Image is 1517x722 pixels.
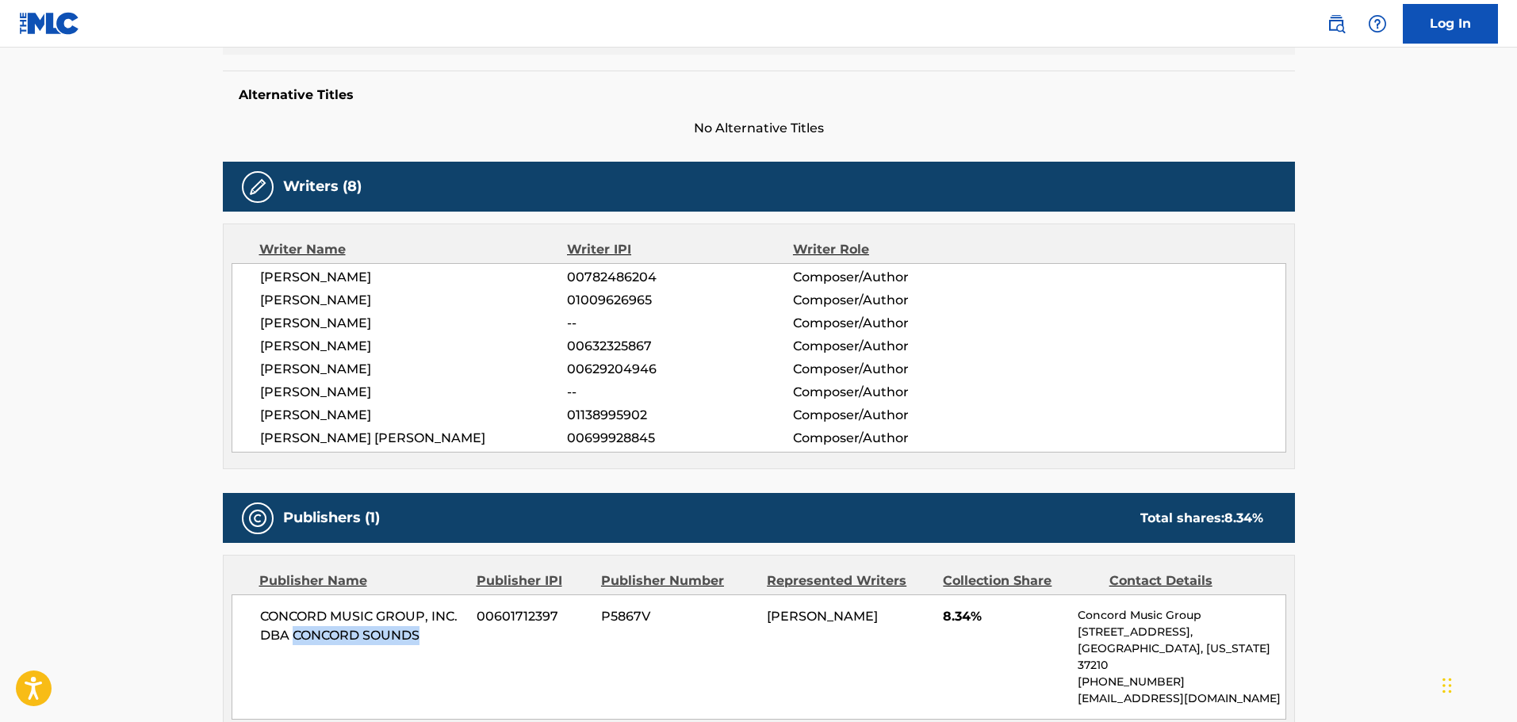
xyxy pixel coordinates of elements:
img: MLC Logo [19,12,80,35]
h5: Alternative Titles [239,87,1279,103]
span: 01138995902 [567,406,792,425]
a: Log In [1403,4,1498,44]
img: help [1368,14,1387,33]
span: [PERSON_NAME] [PERSON_NAME] [260,429,568,448]
h5: Writers (8) [283,178,362,196]
span: Composer/Author [793,429,998,448]
span: CONCORD MUSIC GROUP, INC. DBA CONCORD SOUNDS [260,607,465,645]
span: P5867V [601,607,755,626]
span: 00699928845 [567,429,792,448]
span: 00601712397 [477,607,589,626]
span: 00632325867 [567,337,792,356]
h5: Publishers (1) [283,509,380,527]
span: -- [567,383,792,402]
img: Publishers [248,509,267,528]
iframe: Chat Widget [1438,646,1517,722]
span: Composer/Author [793,314,998,333]
span: Composer/Author [793,360,998,379]
div: Writer Role [793,240,998,259]
span: 8.34 % [1224,510,1263,525]
span: [PERSON_NAME] [260,406,568,425]
span: [PERSON_NAME] [767,609,878,624]
span: [PERSON_NAME] [260,337,568,356]
span: Composer/Author [793,406,998,425]
div: Help [1362,8,1393,40]
div: Publisher IPI [477,571,589,590]
span: [PERSON_NAME] [260,314,568,333]
span: Composer/Author [793,268,998,287]
span: [PERSON_NAME] [260,268,568,287]
span: 01009626965 [567,291,792,310]
div: Total shares: [1140,509,1263,528]
img: search [1327,14,1346,33]
span: No Alternative Titles [223,119,1295,138]
span: Composer/Author [793,383,998,402]
div: Represented Writers [767,571,931,590]
p: Concord Music Group [1078,607,1285,624]
p: [PHONE_NUMBER] [1078,674,1285,690]
span: 00629204946 [567,360,792,379]
span: [PERSON_NAME] [260,360,568,379]
div: Publisher Name [259,571,465,590]
span: 00782486204 [567,268,792,287]
div: Drag [1442,662,1452,709]
div: Writer IPI [567,240,793,259]
p: [EMAIL_ADDRESS][DOMAIN_NAME] [1078,690,1285,707]
span: -- [567,314,792,333]
div: Collection Share [943,571,1097,590]
div: Publisher Number [601,571,755,590]
span: Composer/Author [793,337,998,356]
span: [PERSON_NAME] [260,383,568,402]
p: [GEOGRAPHIC_DATA], [US_STATE] 37210 [1078,640,1285,674]
span: [PERSON_NAME] [260,291,568,310]
div: Contact Details [1109,571,1263,590]
span: Composer/Author [793,291,998,310]
p: [STREET_ADDRESS], [1078,624,1285,640]
span: 8.34% [943,607,1066,626]
a: Public Search [1320,8,1352,40]
img: Writers [248,178,267,197]
div: Writer Name [259,240,568,259]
